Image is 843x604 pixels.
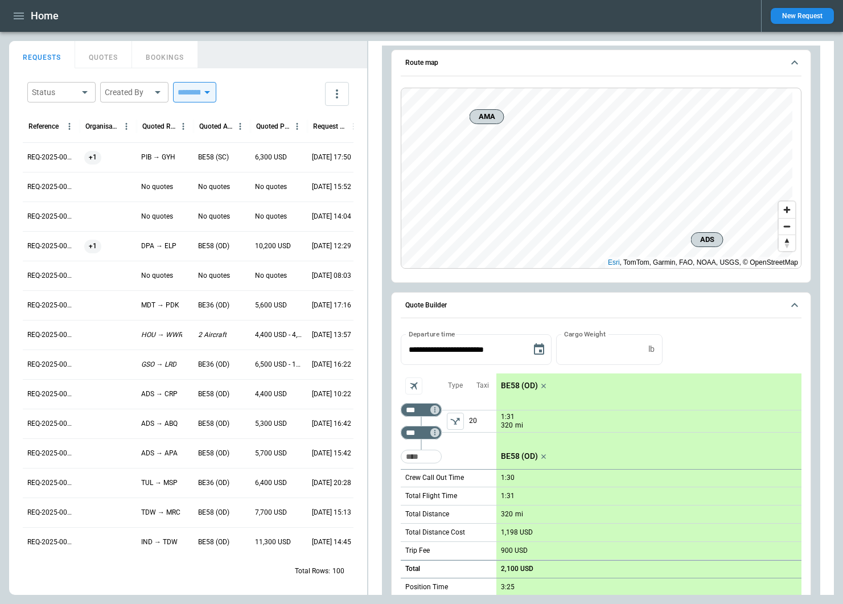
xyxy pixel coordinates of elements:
p: 100 [332,566,344,576]
p: REQ-2025-000256 [27,212,75,221]
p: 3:25 [501,583,515,591]
p: TDW → MRC [141,508,180,517]
p: 5,700 USD [255,449,287,458]
p: GSO → LRD [141,360,176,369]
p: 6,300 USD [255,153,287,162]
p: REQ-2025-000254 [27,271,75,281]
p: BE36 (OD) [198,360,229,369]
p: REQ-2025-000257 [27,182,75,192]
canvas: Map [401,88,792,268]
button: REQUESTS [9,41,75,68]
h6: Route map [405,59,438,67]
p: 1,198 USD [501,528,533,537]
p: BE58 (OD) [198,389,229,399]
p: 2,100 USD [501,565,533,573]
p: 07/28/2025 20:28 [312,478,351,488]
p: 320 [501,421,513,430]
p: Total Flight Time [405,491,457,501]
span: +1 [84,143,101,172]
button: BOOKINGS [132,41,198,68]
p: REQ-2025-000255 [27,241,75,251]
p: REQ-2025-000258 [27,153,75,162]
p: REQ-2025-000249 [27,419,75,429]
p: Total Rows: [295,566,330,576]
p: BE58 (OD) [198,419,229,429]
p: REQ-2025-000248 [27,449,75,458]
div: Too short [401,426,442,439]
div: Quoted Price [256,122,290,130]
button: Quote Builder [401,293,801,319]
button: Request Created At (UTC-05:00) column menu [347,119,361,134]
button: Zoom in [779,202,795,218]
button: Zoom out [779,218,795,235]
h1: Home [31,9,59,23]
p: 1:30 [501,474,515,482]
button: Reference column menu [62,119,77,134]
label: Cargo Weight [564,329,606,339]
p: ADS → CRP [141,389,178,399]
div: Request Created At (UTC-05:00) [313,122,347,130]
p: DPA → ELP [141,241,176,251]
p: No quotes [141,271,173,281]
p: 900 USD [501,547,528,555]
p: 1:31 [501,492,515,500]
p: REQ-2025-000245 [27,537,75,547]
button: Route map [401,50,801,76]
p: BE58 (SC) [198,153,229,162]
button: Organisation column menu [119,119,134,134]
p: 2 Aircraft [198,330,227,340]
p: Trip Fee [405,546,430,556]
p: 08/01/2025 10:22 [312,389,351,399]
span: AMA [475,111,499,122]
p: No quotes [198,182,230,192]
a: Esri [608,258,620,266]
p: No quotes [198,271,230,281]
p: BE58 (OD) [198,241,229,251]
p: MDT → PDK [141,301,179,310]
button: Quoted Aircraft column menu [233,119,248,134]
p: 6,400 USD [255,478,287,488]
h6: Total [405,565,420,573]
p: 08/22/2025 12:29 [312,241,351,251]
p: REQ-2025-000247 [27,478,75,488]
div: Too short [401,450,442,463]
p: REQ-2025-000250 [27,389,75,399]
span: Aircraft selection [405,377,422,395]
div: , TomTom, Garmin, FAO, NOAA, USGS, © OpenStreetMap [608,257,798,268]
p: HOU → WWR [141,330,182,340]
p: ADS → ABQ [141,419,178,429]
p: No quotes [141,212,173,221]
p: Total Distance [405,510,449,519]
p: mi [515,421,523,430]
button: Reset bearing to north [779,235,795,251]
p: 08/19/2025 17:16 [312,301,351,310]
p: TUL → MSP [141,478,178,488]
p: No quotes [198,212,230,221]
div: Status [32,87,77,98]
p: IND → TDW [141,537,178,547]
span: Type of sector [447,413,464,430]
p: BE36 (OD) [198,478,229,488]
p: 08/13/2025 13:57 [312,330,351,340]
p: 11,300 USD [255,537,291,547]
p: Total Distance Cost [405,528,465,537]
p: 08/22/2025 15:52 [312,182,351,192]
button: Quoted Route column menu [176,119,191,134]
p: 10,200 USD [255,241,291,251]
button: more [325,82,349,106]
button: New Request [771,8,834,24]
p: 4,400 USD - 4,900 USD [255,330,303,340]
p: 4,400 USD [255,389,287,399]
button: Quoted Price column menu [290,119,305,134]
p: Crew Call Out Time [405,473,464,483]
p: 5,300 USD [255,419,287,429]
p: BE58 (OD) [198,537,229,547]
p: BE58 (OD) [198,508,229,517]
p: mi [515,510,523,519]
p: 7,700 USD [255,508,287,517]
p: REQ-2025-000252 [27,330,75,340]
p: REQ-2025-000253 [27,301,75,310]
p: PIB → GYH [141,153,175,162]
h6: Quote Builder [405,302,447,309]
p: 08/04/2025 16:22 [312,360,351,369]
